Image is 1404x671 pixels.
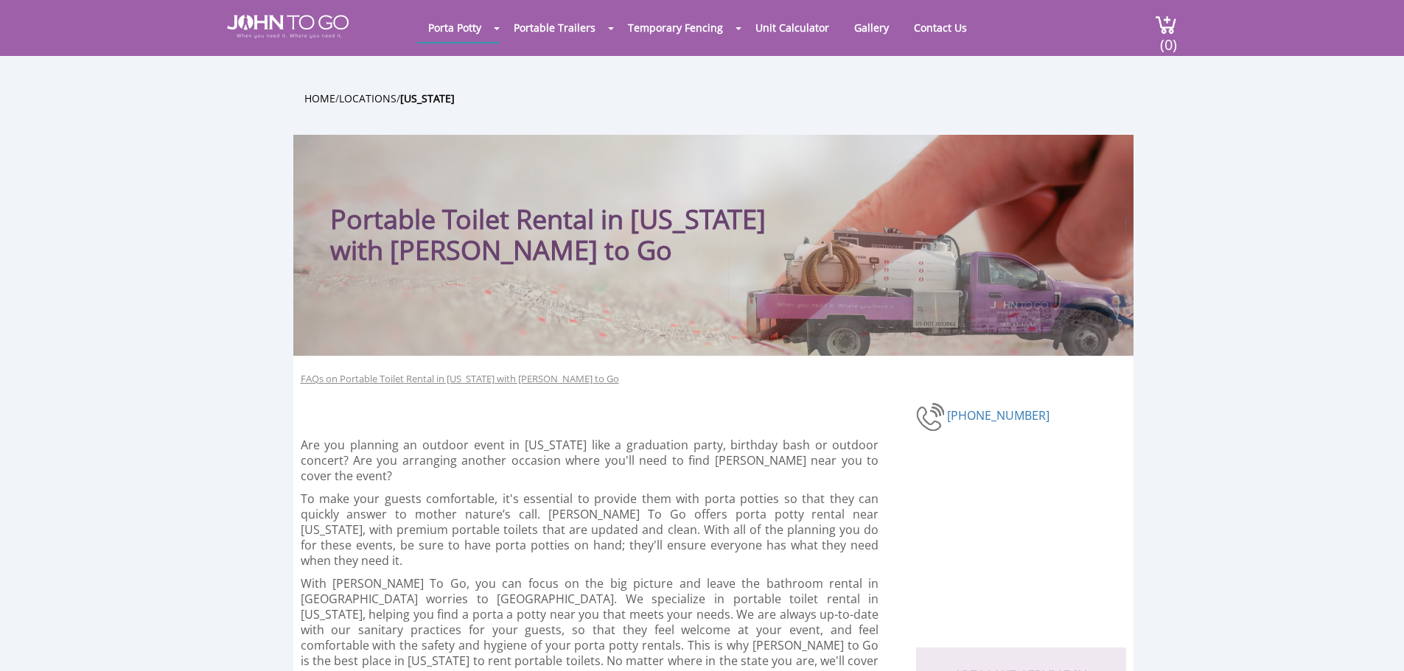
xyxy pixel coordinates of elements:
[301,372,619,386] a: FAQs on Portable Toilet Rental in [US_STATE] with [PERSON_NAME] to Go
[417,13,492,42] a: Porta Potty
[304,91,335,105] a: Home
[843,13,900,42] a: Gallery
[916,401,947,433] img: phone-number
[503,13,607,42] a: Portable Trailers
[400,91,455,105] a: [US_STATE]
[304,90,1145,107] ul: / /
[728,219,1126,356] img: Truck
[1159,23,1177,55] span: (0)
[339,91,397,105] a: Locations
[617,13,734,42] a: Temporary Fencing
[330,164,806,266] h1: Portable Toilet Rental in [US_STATE] with [PERSON_NAME] to Go
[227,15,349,38] img: JOHN to go
[947,407,1049,424] a: [PHONE_NUMBER]
[903,13,978,42] a: Contact Us
[301,491,879,569] p: To make your guests comfortable, it's essential to provide them with porta potties so that they c...
[301,438,879,484] p: Are you planning an outdoor event in [US_STATE] like a graduation party, birthday bash or outdoor...
[744,13,840,42] a: Unit Calculator
[1155,15,1177,35] img: cart a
